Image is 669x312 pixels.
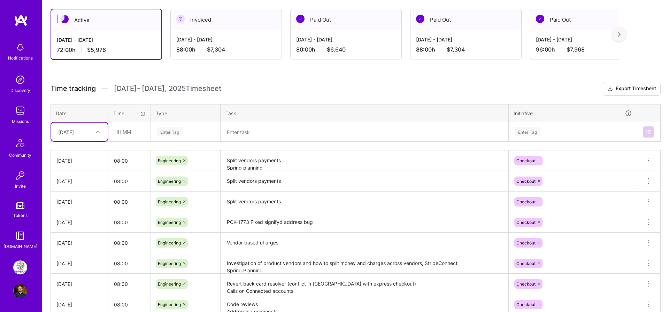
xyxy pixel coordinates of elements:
input: HH:MM [108,172,151,190]
i: icon Chevron [96,130,100,134]
textarea: Vendor based charges [221,233,508,252]
img: Active [60,15,69,23]
span: $5,976 [87,46,106,54]
textarea: Revert back card resolver (conflict in [GEOGRAPHIC_DATA] with express checkout) Calls on Connecte... [221,274,508,294]
input: HH:MM [108,193,151,211]
span: $7,304 [207,46,225,53]
span: Time tracking [51,84,96,93]
div: Paid Out [410,9,521,30]
div: Enter Tag [157,126,183,137]
span: Engineering [158,261,181,266]
div: 72:00 h [57,46,156,54]
img: teamwork [13,104,27,118]
span: Checkout [516,158,536,163]
span: Engineering [158,199,181,204]
div: [DATE] - [DATE] [536,36,636,43]
span: Engineering [158,220,181,225]
div: [DATE] [56,178,102,185]
input: HH:MM [108,151,151,170]
div: 88:00 h [416,46,516,53]
div: Invoiced [171,9,282,30]
input: HH:MM [108,254,151,273]
i: icon Download [607,85,613,93]
img: Paid Out [296,15,305,23]
span: Engineering [158,281,181,287]
img: discovery [13,73,27,87]
img: PepsiCo: SodaStream Intl. 2024 AOP [13,260,27,274]
button: Export Timesheet [603,82,661,96]
span: $7,968 [567,46,585,53]
div: Community [9,151,31,159]
div: [DATE] - [DATE] [296,36,396,43]
textarea: PCK-1773 Fixed signifyd address bug [221,213,508,232]
img: Paid Out [536,15,544,23]
div: [DATE] [56,260,102,267]
img: User Avatar [13,284,27,298]
a: PepsiCo: SodaStream Intl. 2024 AOP [11,260,29,274]
img: Invoiced [176,15,185,23]
div: 96:00 h [536,46,636,53]
div: [DATE] [56,239,102,247]
span: $6,640 [327,46,346,53]
div: [DATE] [56,280,102,288]
input: HH:MM [108,213,151,232]
input: HH:MM [109,123,150,141]
span: Checkout [516,199,536,204]
img: right [618,32,621,37]
span: [DATE] - [DATE] , 2025 Timesheet [114,84,221,93]
span: Checkout [516,220,536,225]
textarea: Split vendors payments Spring planning [221,151,508,170]
input: HH:MM [108,275,151,293]
div: Active [51,9,161,31]
span: $7,304 [447,46,465,53]
img: tokens [16,202,24,209]
span: Engineering [158,179,181,184]
div: [DOMAIN_NAME] [3,243,37,250]
span: Checkout [516,302,536,307]
th: Task [221,104,509,122]
span: Checkout [516,261,536,266]
div: [DATE] [56,219,102,226]
img: logo [14,14,28,26]
span: Checkout [516,240,536,245]
div: [DATE] [56,157,102,164]
div: [DATE] - [DATE] [416,36,516,43]
div: Paid Out [530,9,641,30]
textarea: Split vendors payments [221,192,508,211]
span: Checkout [516,281,536,287]
img: Submit [646,129,651,135]
span: Engineering [158,302,181,307]
div: [DATE] - [DATE] [176,36,276,43]
div: Enter Tag [515,126,540,137]
span: Checkout [516,179,536,184]
textarea: Investigation of product vendors and how to split money and charges across vendors, StripeConnect... [221,254,508,273]
span: Engineering [158,158,181,163]
th: Date [51,104,108,122]
th: Type [151,104,221,122]
img: Community [12,135,29,151]
input: HH:MM [108,234,151,252]
img: bell [13,40,27,54]
div: 88:00 h [176,46,276,53]
img: Paid Out [416,15,424,23]
div: Discovery [10,87,30,94]
img: Invite [13,169,27,182]
textarea: Split vendors payments [221,172,508,191]
div: Paid Out [291,9,401,30]
div: Time [113,110,146,117]
div: [DATE] [58,128,74,135]
a: User Avatar [11,284,29,298]
div: Notifications [8,54,33,62]
span: Engineering [158,240,181,245]
div: Invite [15,182,26,190]
div: [DATE] [56,301,102,308]
div: 80:00 h [296,46,396,53]
div: [DATE] [56,198,102,205]
div: Tokens [13,212,28,219]
div: Missions [12,118,29,125]
div: Initiative [514,109,632,117]
img: guide book [13,229,27,243]
div: [DATE] - [DATE] [57,36,156,44]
